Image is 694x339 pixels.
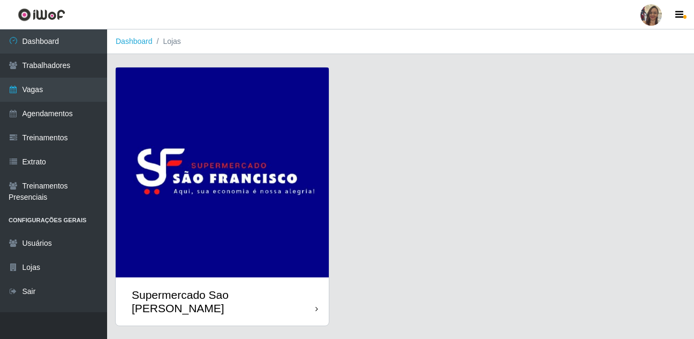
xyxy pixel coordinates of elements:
li: Lojas [153,36,181,47]
a: Dashboard [116,37,153,46]
img: CoreUI Logo [18,8,65,21]
nav: breadcrumb [107,29,694,54]
div: Supermercado Sao [PERSON_NAME] [132,288,315,315]
img: cardImg [116,67,329,277]
a: Supermercado Sao [PERSON_NAME] [116,67,329,326]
